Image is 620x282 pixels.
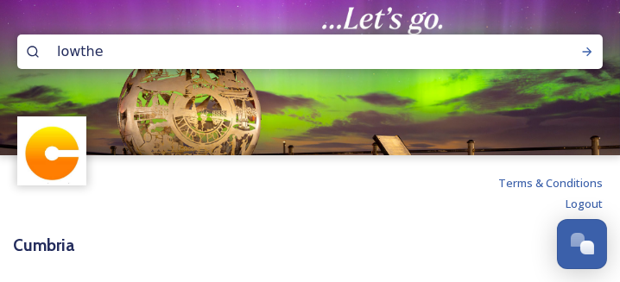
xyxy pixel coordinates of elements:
[48,33,405,71] input: Search
[557,219,607,269] button: Open Chat
[566,196,603,211] span: Logout
[13,233,74,258] h3: Cumbria
[498,172,603,193] a: Terms & Conditions
[20,119,85,184] img: images.jpg
[498,175,603,191] span: Terms & Conditions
